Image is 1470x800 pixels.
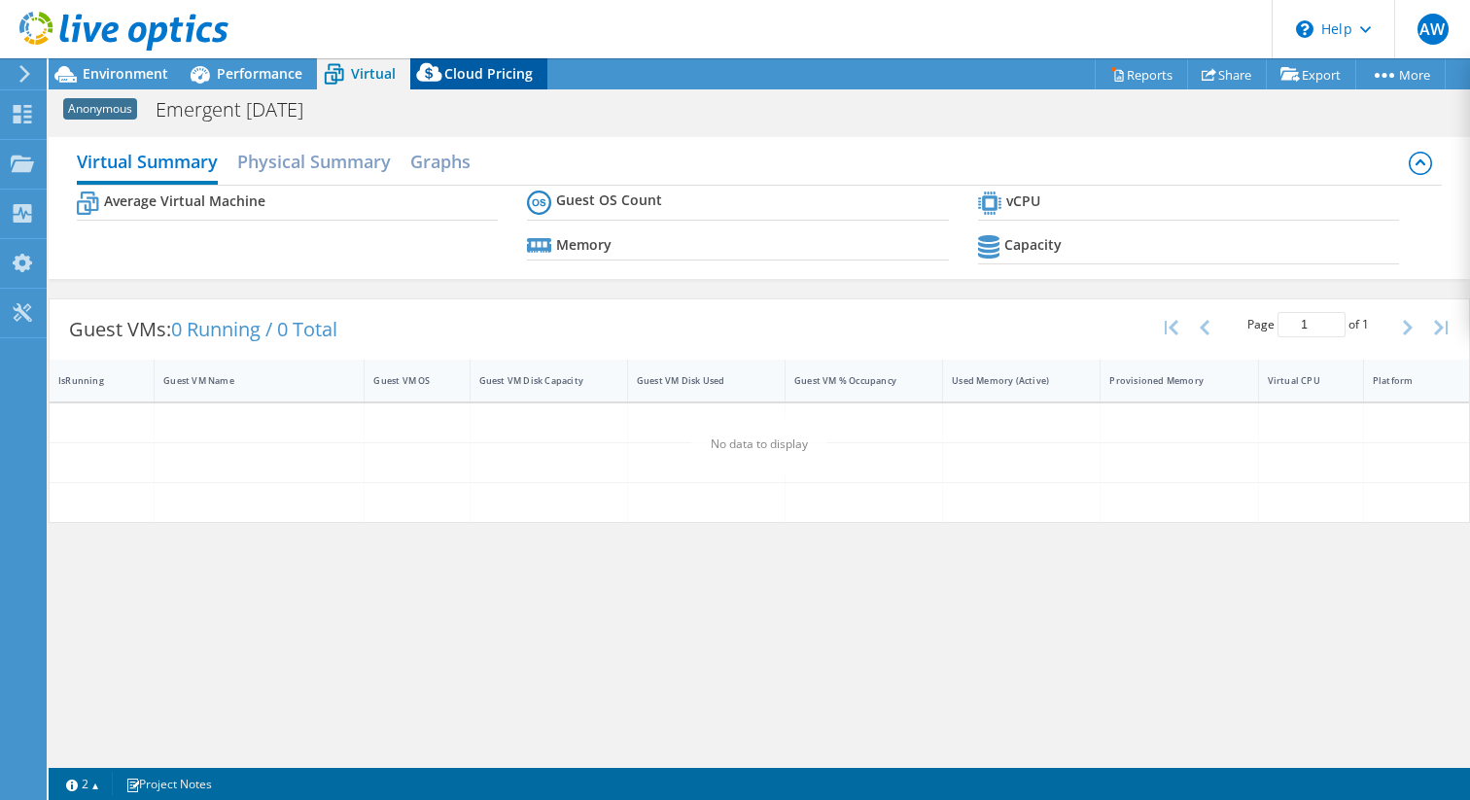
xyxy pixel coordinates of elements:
[1095,59,1188,89] a: Reports
[1417,14,1449,45] span: AW
[83,64,168,83] span: Environment
[556,191,662,210] b: Guest OS Count
[1109,374,1225,387] div: Provisioned Memory
[163,374,332,387] div: Guest VM Name
[794,374,910,387] div: Guest VM % Occupancy
[147,99,333,121] h1: Emergent [DATE]
[52,772,113,796] a: 2
[77,142,218,185] h2: Virtual Summary
[104,191,265,211] b: Average Virtual Machine
[171,316,337,342] span: 0 Running / 0 Total
[1277,312,1346,337] input: jump to page
[112,772,226,796] a: Project Notes
[373,374,437,387] div: Guest VM OS
[556,235,612,255] b: Memory
[63,98,137,120] span: Anonymous
[444,64,533,83] span: Cloud Pricing
[410,142,471,181] h2: Graphs
[1362,316,1369,332] span: 1
[237,142,391,181] h2: Physical Summary
[637,374,752,387] div: Guest VM Disk Used
[58,374,122,387] div: IsRunning
[217,64,302,83] span: Performance
[1247,312,1369,337] span: Page of
[1004,235,1062,255] b: Capacity
[351,64,396,83] span: Virtual
[1266,59,1356,89] a: Export
[479,374,595,387] div: Guest VM Disk Capacity
[1296,20,1313,38] svg: \n
[50,299,357,360] div: Guest VMs:
[1373,374,1437,387] div: Platform
[952,374,1067,387] div: Used Memory (Active)
[1006,191,1040,211] b: vCPU
[1187,59,1267,89] a: Share
[1355,59,1446,89] a: More
[1268,374,1331,387] div: Virtual CPU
